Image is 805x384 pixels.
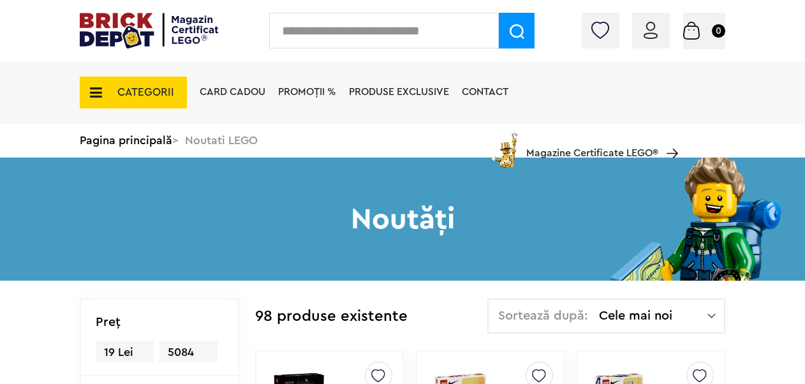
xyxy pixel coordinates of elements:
p: Preţ [96,316,121,329]
span: CATEGORII [117,87,174,98]
a: Contact [462,87,508,97]
span: 19 Lei [96,341,154,364]
a: PROMOȚII % [278,87,336,97]
span: 5084 Lei [159,341,218,380]
div: 98 produse existente [255,299,408,335]
a: Card Cadou [200,87,265,97]
a: Produse exclusive [349,87,449,97]
span: Magazine Certificate LEGO® [526,130,658,159]
small: 0 [712,24,725,38]
span: Cele mai noi [599,309,707,322]
a: Magazine Certificate LEGO® [658,132,678,142]
span: Sortează după: [498,309,588,322]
